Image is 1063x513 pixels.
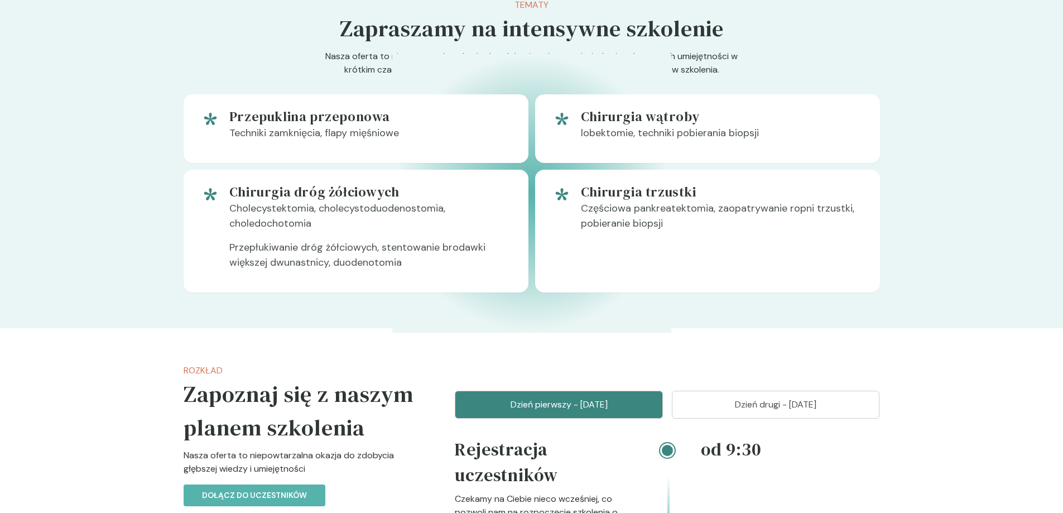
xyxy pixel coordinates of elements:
h5: Chirurgia trzustki [581,183,862,201]
h4: Rejestracja uczestników [455,437,634,492]
p: Przepłukiwanie dróg żółciowych, stentowanie brodawki większej dwunastnicy, duodenotomia [229,240,511,279]
h4: od 9:30 [701,437,880,462]
h5: Zapraszamy na intensywne szkolenie [340,12,724,45]
p: Nasza oferta to niepowtarzalna okazja do zdobycia głębszej wiedzy i umiejętności [184,449,420,485]
p: Rozkład [184,364,420,377]
p: Dołącz do uczestników [202,490,307,501]
p: Częściowa pankreatektomia, zaopatrywanie ropni trzustki, pobieranie biopsji [581,201,862,240]
p: lobektomie, techniki pobierania biopsji [581,126,862,150]
p: Dzień pierwszy - [DATE] [469,398,649,411]
p: Cholecystektomia, cholecystoduodenostomia, choledochotomia [229,201,511,240]
p: Techniki zamknięcia, flapy mięśniowe [229,126,511,150]
p: Dzień drugi - [DATE] [686,398,866,411]
a: Dołącz do uczestników [184,489,325,501]
h5: Zapoznaj się z naszym planem szkolenia [184,377,420,444]
button: Dzień drugi - [DATE] [672,391,880,419]
button: Dołącz do uczestników [184,485,325,506]
p: Nasza oferta to niepowtarzalna okazja do zdobycia najnowszej wiedzy i praktycznych umiejętności w... [318,50,746,94]
h5: Chirurgia dróg żółciowych [229,183,511,201]
button: Dzień pierwszy - [DATE] [455,391,663,419]
h5: Chirurgia wątroby [581,108,862,126]
h5: Przepuklina przeponowa [229,108,511,126]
